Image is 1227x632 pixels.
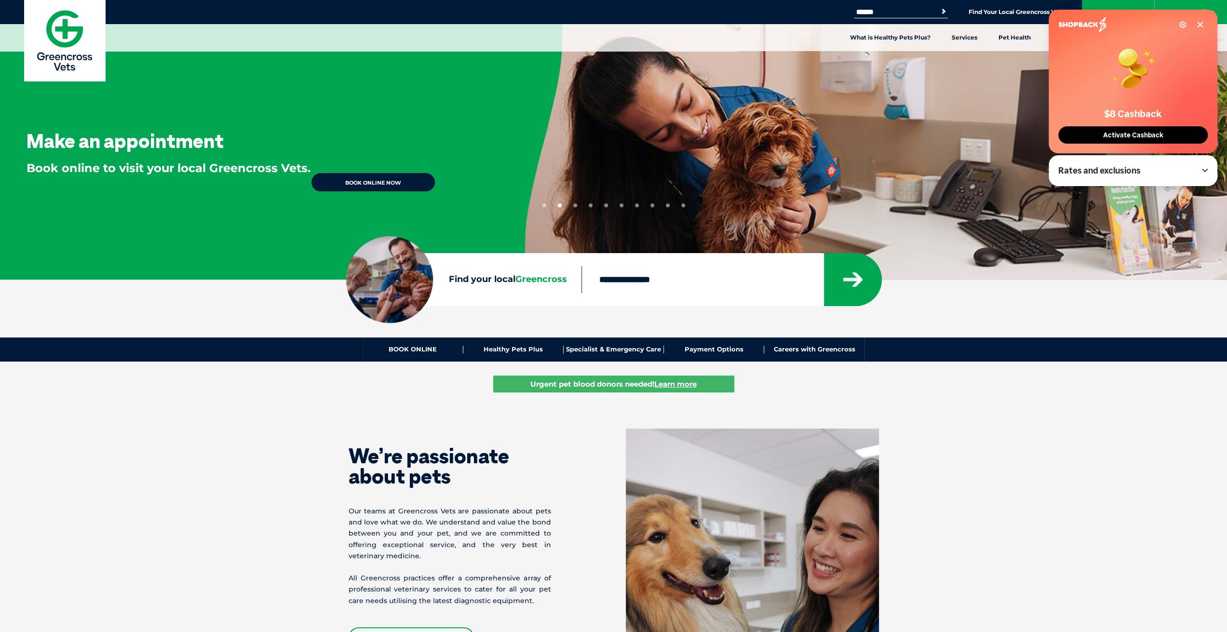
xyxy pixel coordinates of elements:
[604,203,608,207] button: 5 of 10
[969,8,1061,16] a: Find Your Local Greencross Vet
[27,131,224,150] h3: Make an appointment
[666,203,670,207] button: 9 of 10
[1041,24,1098,51] a: Pet Articles
[839,24,941,51] a: What is Healthy Pets Plus?
[941,24,988,51] a: Services
[558,203,562,207] button: 2 of 10
[310,172,436,192] a: BOOK ONLINE NOW
[664,346,764,353] a: Payment Options
[349,446,551,486] h1: We’re passionate about pets
[363,346,463,353] a: BOOK ONLINE
[988,24,1041,51] a: Pet Health
[573,203,577,207] button: 3 of 10
[27,160,310,192] p: Book online to visit your local Greencross Vets.
[515,274,567,284] span: Greencross
[681,203,685,207] button: 10 of 10
[589,203,593,207] button: 4 of 10
[346,272,581,287] label: Find your local
[620,203,623,207] button: 6 of 10
[654,379,697,389] u: Learn more
[349,573,551,606] p: All Greencross practices offer a comprehensive array of professional veterinary services to cater...
[635,203,639,207] button: 7 of 10
[564,346,664,353] a: Specialist & Emergency Care
[650,203,654,207] button: 8 of 10
[939,7,948,16] button: Search
[493,376,734,392] a: Urgent pet blood donors needed!Learn more
[349,506,551,562] p: Our teams at Greencross Vets are passionate about pets and love what we do. We understand and val...
[463,346,564,353] a: Healthy Pets Plus
[542,203,546,207] button: 1 of 10
[764,346,864,353] a: Careers with Greencross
